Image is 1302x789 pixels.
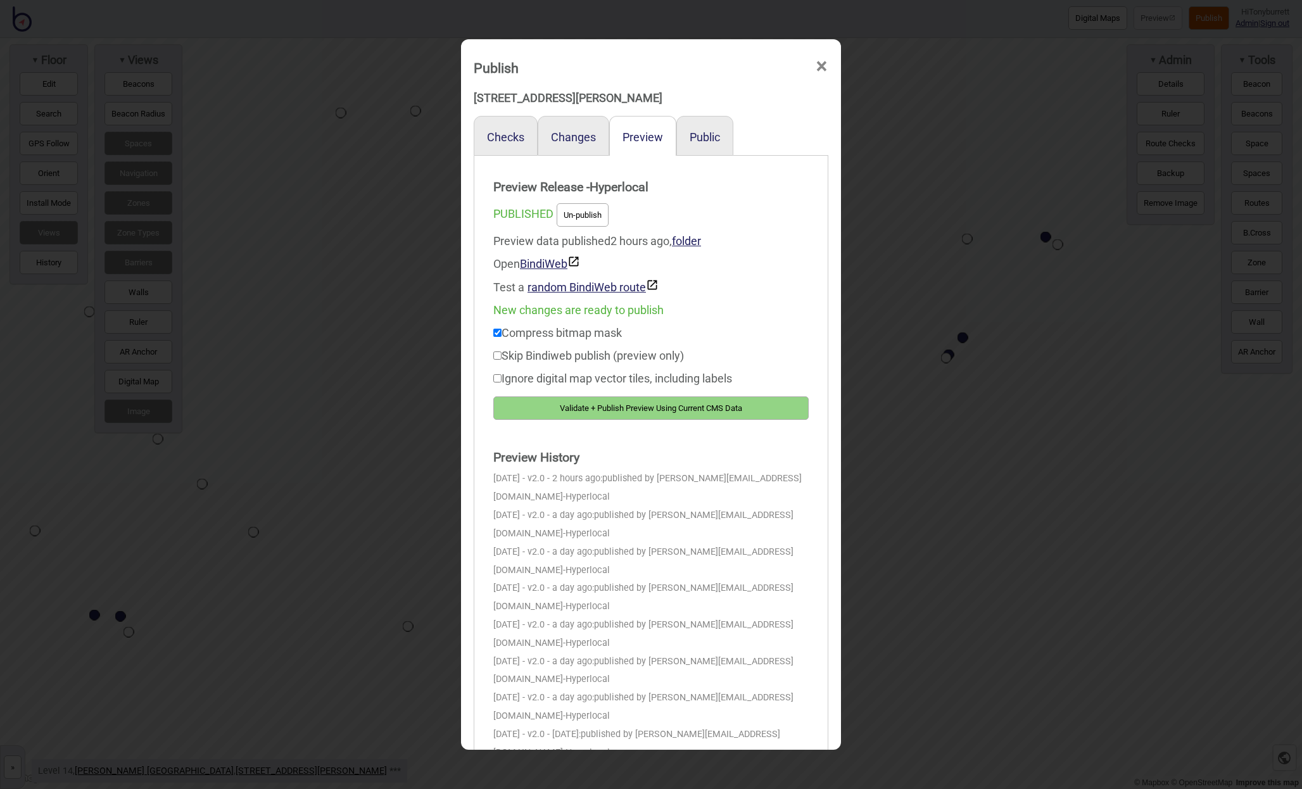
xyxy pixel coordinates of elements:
strong: Preview History [493,445,809,470]
span: - Hyperlocal [563,565,610,576]
span: - Hyperlocal [563,674,610,685]
img: preview [567,255,580,268]
label: Skip Bindiweb publish (preview only) [493,349,684,362]
input: Skip Bindiweb publish (preview only) [493,351,502,360]
img: preview [646,279,659,291]
button: Checks [487,130,524,144]
div: [DATE] - v2.0 - a day ago: [493,543,809,580]
div: [DATE] - v2.0 - 2 hours ago: [493,470,809,507]
div: [DATE] - v2.0 - a day ago: [493,579,809,616]
a: folder [672,234,701,248]
span: published by [PERSON_NAME][EMAIL_ADDRESS][DOMAIN_NAME] [493,619,793,648]
div: [DATE] - v2.0 - a day ago: [493,653,809,690]
div: [DATE] - v2.0 - [DATE]: [493,726,809,762]
div: Test a [493,275,809,299]
span: - Hyperlocal [563,528,610,539]
input: Compress bitmap mask [493,329,502,337]
div: Preview data published 2 hours ago [493,230,809,299]
span: published by [PERSON_NAME][EMAIL_ADDRESS][DOMAIN_NAME] [493,546,793,576]
span: - Hyperlocal [563,601,610,612]
div: [DATE] - v2.0 - a day ago: [493,507,809,543]
div: Publish [474,54,519,82]
div: New changes are ready to publish [493,299,809,322]
span: , [669,234,701,248]
input: Ignore digital map vector tiles, including labels [493,374,502,382]
div: [STREET_ADDRESS][PERSON_NAME] [474,87,828,110]
button: Validate + Publish Preview Using Current CMS Data [493,396,809,420]
span: - Hyperlocal [563,747,610,758]
div: [DATE] - v2.0 - a day ago: [493,689,809,726]
span: published by [PERSON_NAME][EMAIL_ADDRESS][DOMAIN_NAME] [493,473,802,502]
span: - Hyperlocal [563,638,610,648]
label: Ignore digital map vector tiles, including labels [493,372,732,385]
strong: Preview Release - Hyperlocal [493,175,809,200]
button: Public [690,130,720,144]
button: random BindiWeb route [528,279,659,294]
span: × [815,46,828,87]
a: BindiWeb [520,257,580,270]
button: Changes [551,130,596,144]
span: published by [PERSON_NAME][EMAIL_ADDRESS][DOMAIN_NAME] [493,510,793,539]
button: Preview [623,130,663,144]
span: published by [PERSON_NAME][EMAIL_ADDRESS][DOMAIN_NAME] [493,583,793,612]
span: published by [PERSON_NAME][EMAIL_ADDRESS][DOMAIN_NAME] [493,692,793,721]
span: published by [PERSON_NAME][EMAIL_ADDRESS][DOMAIN_NAME] [493,656,793,685]
div: Open [493,253,809,275]
span: published by [PERSON_NAME][EMAIL_ADDRESS][DOMAIN_NAME] [493,729,780,758]
label: Compress bitmap mask [493,326,622,339]
button: Un-publish [557,203,609,227]
span: PUBLISHED [493,207,553,220]
div: [DATE] - v2.0 - a day ago: [493,616,809,653]
span: - Hyperlocal [563,491,610,502]
span: - Hyperlocal [563,710,610,721]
